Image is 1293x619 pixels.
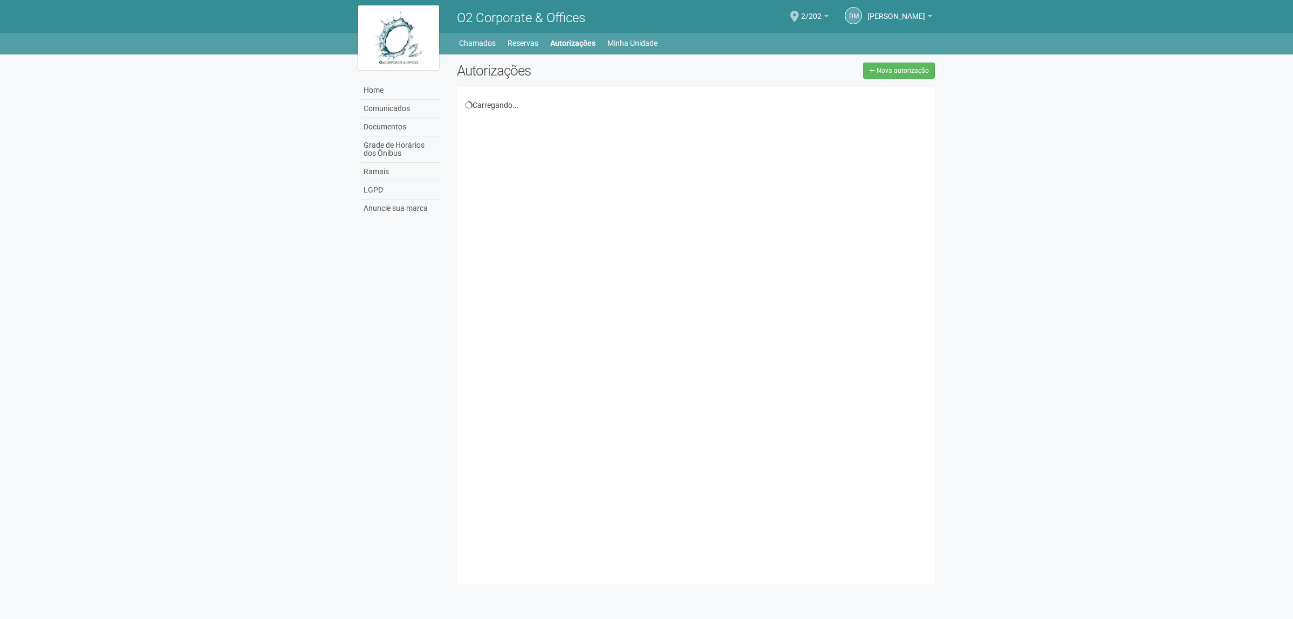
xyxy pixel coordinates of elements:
a: LGPD [361,181,441,200]
h2: Autorizações [457,63,688,79]
span: 2/202 [801,2,822,20]
img: logo.jpg [358,5,439,70]
a: Nova autorização [863,63,935,79]
a: DM [845,7,862,24]
a: Grade de Horários dos Ônibus [361,136,441,163]
a: Comunicados [361,100,441,118]
span: DIEGO MEDEIROS [867,2,925,20]
a: Documentos [361,118,441,136]
a: Minha Unidade [607,36,658,51]
a: Anuncie sua marca [361,200,441,217]
span: Nova autorização [877,67,929,74]
a: Home [361,81,441,100]
a: 2/202 [801,13,829,22]
span: O2 Corporate & Offices [457,10,585,25]
a: Reservas [508,36,538,51]
a: Chamados [459,36,496,51]
a: Ramais [361,163,441,181]
div: Carregando... [465,100,927,110]
a: Autorizações [550,36,596,51]
a: [PERSON_NAME] [867,13,932,22]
